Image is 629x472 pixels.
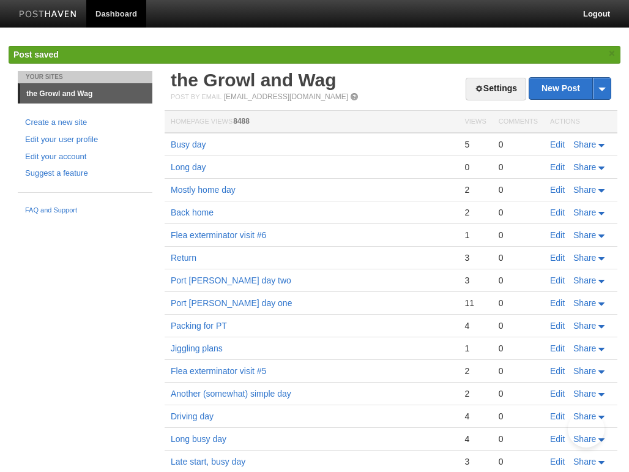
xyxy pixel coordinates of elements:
[573,457,596,466] span: Share
[25,116,145,129] a: Create a new site
[544,111,617,133] th: Actions
[499,184,538,195] div: 0
[165,111,458,133] th: Homepage Views
[499,365,538,376] div: 0
[550,208,565,217] a: Edit
[499,388,538,399] div: 0
[464,207,486,218] div: 2
[550,253,565,263] a: Edit
[499,162,538,173] div: 0
[13,50,59,59] span: Post saved
[499,298,538,309] div: 0
[573,185,596,195] span: Share
[550,411,565,421] a: Edit
[499,139,538,150] div: 0
[464,184,486,195] div: 2
[499,207,538,218] div: 0
[568,411,605,448] iframe: Help Scout Beacon - Open
[171,343,223,353] a: Jiggling plans
[550,366,565,376] a: Edit
[171,321,227,331] a: Packing for PT
[25,151,145,163] a: Edit your account
[171,185,236,195] a: Mostly home day
[464,230,486,241] div: 1
[550,434,565,444] a: Edit
[499,343,538,354] div: 0
[550,275,565,285] a: Edit
[573,298,596,308] span: Share
[550,140,565,149] a: Edit
[573,275,596,285] span: Share
[25,133,145,146] a: Edit your user profile
[464,252,486,263] div: 3
[171,140,206,149] a: Busy day
[233,117,250,125] span: 8488
[25,167,145,180] a: Suggest a feature
[171,457,245,466] a: Late start, busy day
[171,208,214,217] a: Back home
[464,139,486,150] div: 5
[19,10,77,20] img: Posthaven-bar
[606,46,617,61] a: ×
[550,230,565,240] a: Edit
[550,185,565,195] a: Edit
[171,298,292,308] a: Port [PERSON_NAME] day one
[573,162,596,172] span: Share
[464,433,486,444] div: 4
[464,275,486,286] div: 3
[499,433,538,444] div: 0
[550,343,565,353] a: Edit
[573,343,596,353] span: Share
[171,366,266,376] a: Flea exterminator visit #5
[573,230,596,240] span: Share
[573,208,596,217] span: Share
[550,162,565,172] a: Edit
[171,389,291,399] a: Another (somewhat) simple day
[25,205,145,216] a: FAQ and Support
[171,434,226,444] a: Long busy day
[493,111,544,133] th: Comments
[464,162,486,173] div: 0
[171,93,221,100] span: Post by Email
[573,389,596,399] span: Share
[464,365,486,376] div: 2
[464,456,486,467] div: 3
[499,456,538,467] div: 0
[499,275,538,286] div: 0
[18,71,152,83] li: Your Sites
[464,298,486,309] div: 11
[171,411,214,421] a: Driving day
[550,457,565,466] a: Edit
[573,140,596,149] span: Share
[466,78,526,100] a: Settings
[573,253,596,263] span: Share
[573,321,596,331] span: Share
[550,389,565,399] a: Edit
[171,162,206,172] a: Long day
[458,111,492,133] th: Views
[464,320,486,331] div: 4
[464,411,486,422] div: 4
[499,411,538,422] div: 0
[224,92,348,101] a: [EMAIL_ADDRESS][DOMAIN_NAME]
[171,253,196,263] a: Return
[499,230,538,241] div: 0
[171,230,266,240] a: Flea exterminator visit #6
[573,366,596,376] span: Share
[499,252,538,263] div: 0
[550,321,565,331] a: Edit
[550,298,565,308] a: Edit
[464,388,486,399] div: 2
[499,320,538,331] div: 0
[464,343,486,354] div: 1
[171,275,291,285] a: Port [PERSON_NAME] day two
[529,78,611,99] a: New Post
[171,70,337,90] a: the Growl and Wag
[20,84,152,103] a: the Growl and Wag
